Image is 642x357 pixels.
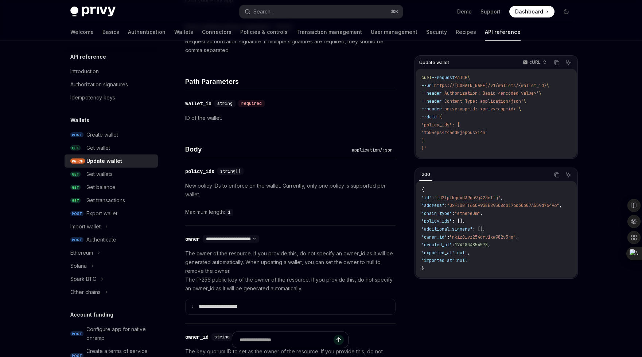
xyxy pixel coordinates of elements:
span: --header [421,106,442,112]
a: POSTConfigure app for native onramp [65,323,158,345]
a: POSTCreate wallet [65,128,158,141]
span: Update wallet [419,60,449,66]
div: policy_ids [185,168,214,175]
button: Ask AI [564,58,573,67]
code: 1 [225,209,233,216]
span: POST [70,211,83,216]
span: { [421,187,424,193]
span: "id" [421,195,432,201]
span: GET [70,198,81,203]
div: Introduction [70,67,99,76]
a: Authentication [128,23,166,41]
span: "policy_ids": [ [421,122,460,128]
div: Other chains [70,288,101,297]
span: }' [421,145,427,151]
span: } [421,266,424,271]
span: \ [467,75,470,81]
span: : [], [472,226,485,232]
span: : [452,211,455,216]
button: Search...⌘K [240,5,403,18]
span: : [455,250,457,256]
div: Import wallet [70,222,101,231]
a: Dashboard [509,6,555,17]
div: Get wallets [86,170,113,178]
div: Idempotency keys [70,93,115,102]
img: dark logo [70,7,116,17]
span: null [457,258,467,263]
span: ] [421,138,424,144]
span: POST [70,237,83,243]
a: Introduction [65,65,158,78]
span: POST [70,132,83,138]
div: Create wallet [86,130,118,139]
div: Search... [253,7,274,16]
span: GET [70,185,81,190]
span: ⌘ K [391,9,398,15]
span: "created_at" [421,242,452,248]
span: --url [421,83,434,89]
span: POST [70,331,83,337]
span: \ [524,98,526,104]
h4: Path Parameters [185,76,396,86]
p: Request authorization signature. If multiple signatures are required, they should be comma separa... [185,37,396,55]
div: required [238,100,265,107]
button: Copy the contents from the code block [552,58,561,67]
p: ID of the wallet. [185,114,396,122]
h4: Body [185,144,349,154]
h5: Wallets [70,116,89,125]
span: \ [518,106,521,112]
span: 'Authorization: Basic <encoded-value>' [442,90,539,96]
span: string[] [220,168,241,174]
span: , [559,203,562,208]
a: Security [426,23,447,41]
span: 'Content-Type: application/json' [442,98,524,104]
span: \ [546,83,549,89]
span: 'privy-app-id: <privy-app-id>' [442,106,518,112]
span: : [447,234,450,240]
span: \ [539,90,541,96]
span: , [480,211,483,216]
a: GETGet transactions [65,194,158,207]
span: --header [421,90,442,96]
span: 1741834854578 [455,242,488,248]
div: Spark BTC [70,275,96,283]
div: Authenticate [86,235,116,244]
button: cURL [519,56,550,69]
span: : [455,258,457,263]
span: "owner_id" [421,234,447,240]
span: , [501,195,503,201]
span: : [], [452,218,465,224]
a: GETGet balance [65,181,158,194]
a: Welcome [70,23,94,41]
span: '{ [437,114,442,120]
span: "tb54eps4z44ed0jepousxi4n" [421,130,488,136]
div: 200 [419,170,432,179]
span: Dashboard [515,8,543,15]
button: Copy the contents from the code block [552,170,561,180]
span: : [444,203,447,208]
div: Authorization signatures [70,80,128,89]
div: Get wallet [86,144,110,152]
p: The owner of the resource. If you provide this, do not specify an owner_id as it will be generate... [185,249,396,293]
div: Update wallet [86,157,122,165]
span: "additional_signers" [421,226,472,232]
span: --header [421,98,442,104]
div: owner [185,235,200,243]
span: --data [421,114,437,120]
p: cURL [529,59,541,65]
span: GET [70,145,81,151]
span: , [516,234,518,240]
span: "rkiz0ivz254drv1xw982v3jq" [450,234,516,240]
h5: API reference [70,52,106,61]
span: "ethereum" [455,211,480,216]
a: Transaction management [296,23,362,41]
span: , [467,250,470,256]
button: Toggle dark mode [560,6,572,17]
span: --request [432,75,455,81]
span: curl [421,75,432,81]
div: application/json [349,146,396,154]
span: "address" [421,203,444,208]
span: "exported_at" [421,250,455,256]
span: "imported_at" [421,258,455,263]
span: "policy_ids" [421,218,452,224]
